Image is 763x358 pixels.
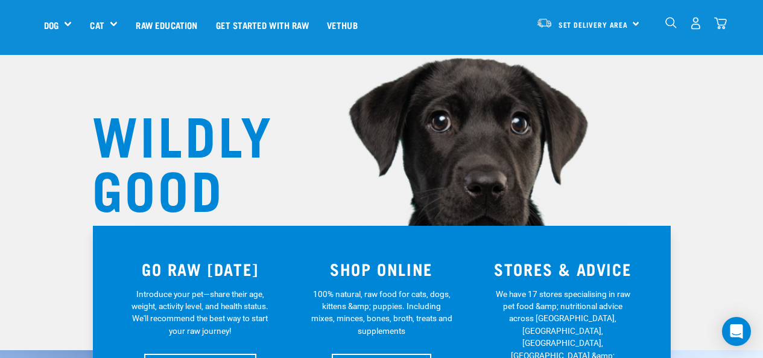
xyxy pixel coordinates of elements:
[318,1,367,49] a: Vethub
[129,288,271,337] p: Introduce your pet—share their age, weight, activity level, and health status. We'll recommend th...
[127,1,206,49] a: Raw Education
[689,17,702,30] img: user.png
[536,18,552,28] img: van-moving.png
[665,17,677,28] img: home-icon-1@2x.png
[90,18,104,32] a: Cat
[117,260,284,278] h3: GO RAW [DATE]
[44,18,59,32] a: Dog
[722,317,751,346] div: Open Intercom Messenger
[298,260,465,278] h3: SHOP ONLINE
[559,22,628,27] span: Set Delivery Area
[92,106,334,269] h1: WILDLY GOOD NUTRITION
[480,260,647,278] h3: STORES & ADVICE
[311,288,452,337] p: 100% natural, raw food for cats, dogs, kittens &amp; puppies. Including mixes, minces, bones, bro...
[714,17,727,30] img: home-icon@2x.png
[207,1,318,49] a: Get started with Raw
